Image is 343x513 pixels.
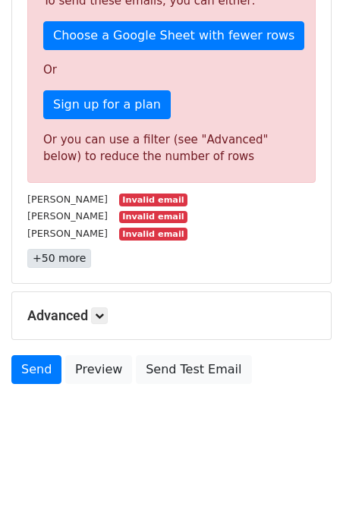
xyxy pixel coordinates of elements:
[119,228,187,241] small: Invalid email
[27,194,108,205] small: [PERSON_NAME]
[27,210,108,222] small: [PERSON_NAME]
[27,307,316,324] h5: Advanced
[136,355,251,384] a: Send Test Email
[43,62,300,78] p: Or
[27,228,108,239] small: [PERSON_NAME]
[11,355,61,384] a: Send
[43,131,300,165] div: Or you can use a filter (see "Advanced" below) to reduce the number of rows
[119,194,187,206] small: Invalid email
[267,440,343,513] iframe: Chat Widget
[65,355,132,384] a: Preview
[43,21,304,50] a: Choose a Google Sheet with fewer rows
[43,90,171,119] a: Sign up for a plan
[27,249,91,268] a: +50 more
[119,211,187,224] small: Invalid email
